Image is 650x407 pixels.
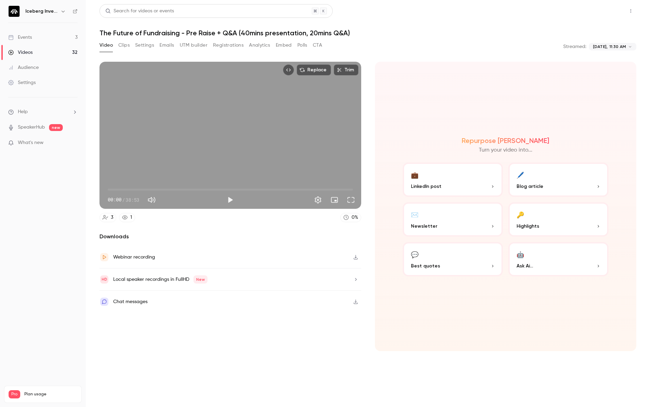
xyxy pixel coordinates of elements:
span: / [122,196,125,203]
div: Videos [8,49,33,56]
button: 💬Best quotes [403,242,503,276]
li: help-dropdown-opener [8,108,78,116]
span: New [193,275,208,284]
span: 00:00 [108,196,121,203]
span: Plan usage [24,392,77,397]
div: 0 % [352,214,358,221]
p: Turn your video into... [479,146,532,154]
button: ✉️Newsletter [403,202,503,237]
div: 3 [111,214,113,221]
span: 38:53 [126,196,139,203]
div: Search for videos or events [105,8,174,15]
button: Mute [145,193,158,207]
h6: Iceberg Investor Nurturing [25,8,58,15]
a: 1 [119,213,135,222]
button: 🔑Highlights [508,202,608,237]
button: Emails [159,40,174,51]
a: SpeakerHub [18,124,45,131]
button: Replace [297,64,331,75]
div: 🔑 [517,209,524,220]
span: Highlights [517,223,539,230]
button: Settings [135,40,154,51]
button: 💼LinkedIn post [403,163,503,197]
div: Local speaker recordings in FullHD [113,275,208,284]
button: Analytics [249,40,270,51]
div: Settings [8,79,36,86]
span: Newsletter [411,223,437,230]
span: LinkedIn post [411,183,441,190]
div: 🤖 [517,249,524,260]
p: Streamed: [563,43,586,50]
button: 🤖Ask Ai... [508,242,608,276]
button: Registrations [213,40,244,51]
span: Help [18,108,28,116]
span: [DATE], [593,44,607,50]
button: Embed [276,40,292,51]
button: Full screen [344,193,358,207]
span: Blog article [517,183,543,190]
span: What's new [18,139,44,146]
button: Turn on miniplayer [328,193,341,207]
button: Trim [334,64,358,75]
span: Ask Ai... [517,262,533,270]
a: 0% [340,213,361,222]
div: 00:00 [108,196,139,203]
img: Iceberg Investor Nurturing [9,6,20,17]
h1: The Future of Fundraising - Pre Raise + Q&A (40mins presentation, 20mins Q&A) [99,29,636,37]
button: Embed video [283,64,294,75]
button: CTA [313,40,322,51]
span: 11:30 AM [610,44,626,50]
h2: Downloads [99,232,361,241]
h2: Repurpose [PERSON_NAME] [462,136,549,145]
button: UTM builder [180,40,208,51]
button: Play [223,193,237,207]
span: new [49,124,63,131]
button: 🖊️Blog article [508,163,608,197]
button: Share [593,4,620,18]
div: Events [8,34,32,41]
div: 🖊️ [517,169,524,180]
div: Audience [8,64,39,71]
div: Chat messages [113,298,147,306]
button: Polls [297,40,307,51]
button: Settings [311,193,325,207]
button: Top Bar Actions [625,5,636,16]
div: 💬 [411,249,418,260]
div: ✉️ [411,209,418,220]
a: 3 [99,213,116,222]
span: Pro [9,390,20,398]
button: Video [99,40,113,51]
div: 💼 [411,169,418,180]
span: Best quotes [411,262,440,270]
div: Webinar recording [113,253,155,261]
button: Clips [118,40,130,51]
div: 1 [130,214,132,221]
